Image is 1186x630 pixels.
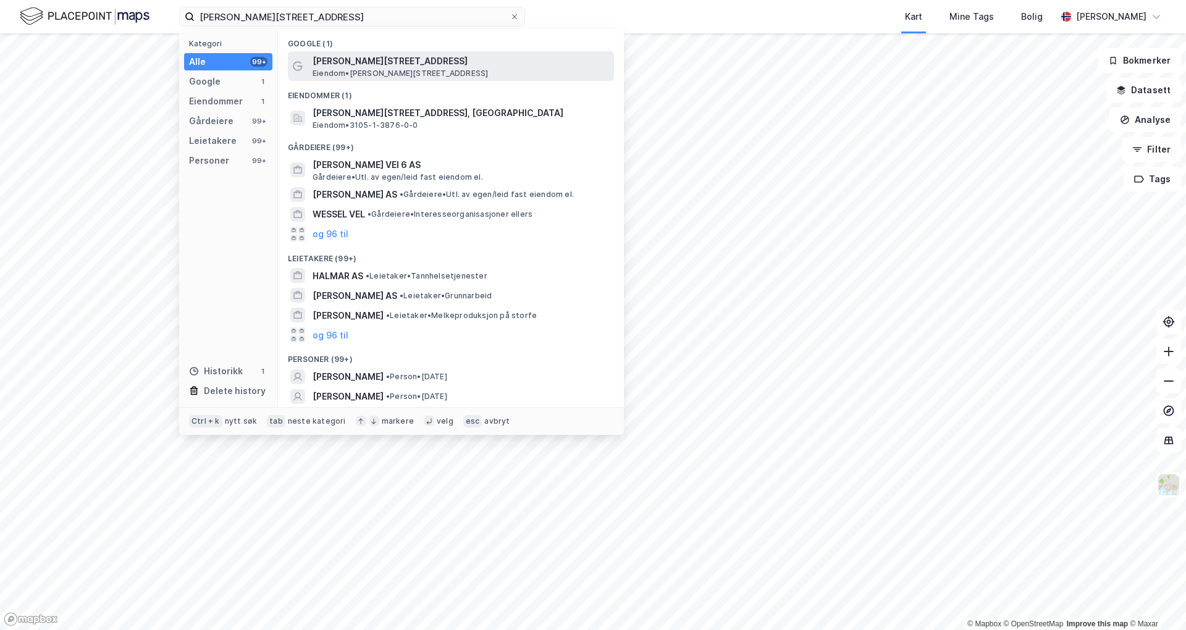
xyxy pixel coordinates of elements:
a: Mapbox [967,619,1001,628]
span: [PERSON_NAME] VEI 6 AS [313,157,609,172]
span: • [386,392,390,401]
div: 99+ [250,156,267,166]
span: Gårdeiere • Utl. av egen/leid fast eiendom el. [400,190,574,199]
div: Gårdeiere (99+) [278,133,624,155]
button: Filter [1122,137,1181,162]
span: [PERSON_NAME] AS [313,187,397,202]
div: Kategori [189,39,272,48]
button: og 96 til [313,327,348,342]
button: og 96 til [313,227,348,241]
a: OpenStreetMap [1004,619,1064,628]
button: Analyse [1109,107,1181,132]
div: 1 [258,96,267,106]
a: Improve this map [1067,619,1128,628]
div: 99+ [250,136,267,146]
span: Leietaker • Tannhelsetjenester [366,271,487,281]
div: Eiendommer (1) [278,81,624,103]
div: 1 [258,366,267,376]
div: Ctrl + k [189,415,222,427]
span: • [368,209,371,219]
span: Person • [DATE] [386,372,447,382]
span: Leietaker • Melkeproduksjon på storfe [386,311,537,321]
span: Leietaker • Grunnarbeid [400,291,492,301]
div: Leietakere [189,133,237,148]
div: markere [382,416,414,426]
span: Eiendom • [PERSON_NAME][STREET_ADDRESS] [313,69,488,78]
div: Google [189,74,221,89]
div: Leietakere (99+) [278,244,624,266]
div: Bolig [1021,9,1043,24]
span: Gårdeiere • Interesseorganisasjoner ellers [368,209,532,219]
div: Gårdeiere [189,114,233,128]
a: Mapbox homepage [4,612,58,626]
div: Eiendommer [189,94,243,109]
img: logo.f888ab2527a4732fd821a326f86c7f29.svg [20,6,149,27]
div: avbryt [484,416,510,426]
span: HALMAR AS [313,269,363,283]
span: [PERSON_NAME] [313,389,384,404]
span: • [400,190,403,199]
div: Personer [189,153,229,168]
span: • [366,271,369,280]
div: Alle [189,54,206,69]
div: tab [267,415,285,427]
img: Z [1157,473,1180,497]
div: [PERSON_NAME] [1076,9,1146,24]
span: [PERSON_NAME][STREET_ADDRESS], [GEOGRAPHIC_DATA] [313,106,609,120]
div: Kart [905,9,922,24]
div: Historikk [189,364,243,379]
span: Person • [DATE] [386,392,447,401]
div: 1 [258,77,267,86]
div: Google (1) [278,29,624,51]
div: Mine Tags [949,9,994,24]
span: [PERSON_NAME][STREET_ADDRESS] [313,54,609,69]
button: Datasett [1106,78,1181,103]
span: • [386,372,390,381]
span: WESSEL VEL [313,207,365,222]
div: Kontrollprogram for chat [1124,571,1186,630]
div: 99+ [250,57,267,67]
input: Søk på adresse, matrikkel, gårdeiere, leietakere eller personer [195,7,510,26]
div: velg [437,416,453,426]
span: [PERSON_NAME] [313,308,384,323]
iframe: Chat Widget [1124,571,1186,630]
span: Eiendom • 3105-1-3876-0-0 [313,120,418,130]
div: esc [463,415,482,427]
div: neste kategori [288,416,346,426]
span: [PERSON_NAME] [313,369,384,384]
button: Bokmerker [1098,48,1181,73]
div: nytt søk [225,416,258,426]
span: [PERSON_NAME] AS [313,288,397,303]
span: Gårdeiere • Utl. av egen/leid fast eiendom el. [313,172,483,182]
span: • [400,291,403,300]
button: Tags [1124,167,1181,191]
div: 99+ [250,116,267,126]
span: • [386,311,390,320]
div: Delete history [204,384,266,398]
div: Personer (99+) [278,345,624,367]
